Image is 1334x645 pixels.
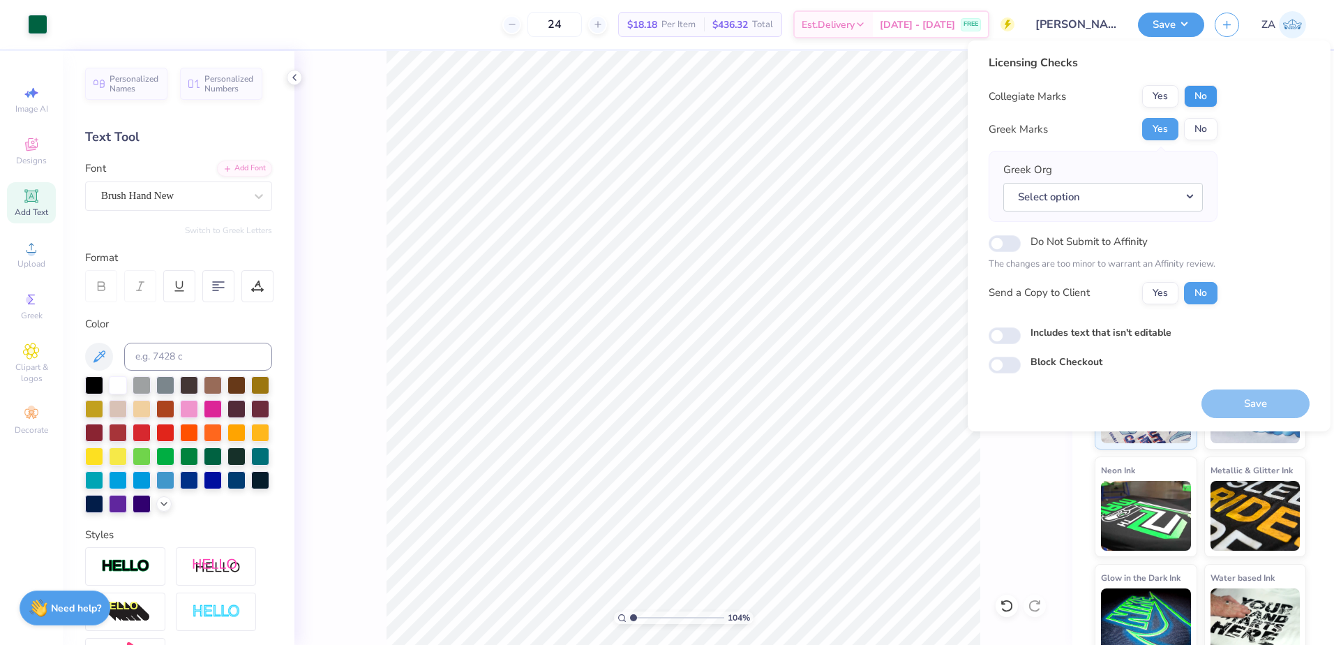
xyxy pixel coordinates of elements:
[627,17,657,32] span: $18.18
[85,128,272,147] div: Text Tool
[1138,13,1204,37] button: Save
[51,602,101,615] strong: Need help?
[527,12,582,37] input: – –
[192,558,241,575] img: Shadow
[712,17,748,32] span: $436.32
[1003,162,1052,178] label: Greek Org
[1211,463,1293,477] span: Metallic & Glitter Ink
[1101,463,1135,477] span: Neon Ink
[101,558,150,574] img: Stroke
[1101,481,1191,551] img: Neon Ink
[1184,118,1217,140] button: No
[85,161,106,177] label: Font
[964,20,978,29] span: FREE
[1261,17,1275,33] span: ZA
[880,17,955,32] span: [DATE] - [DATE]
[989,121,1048,138] div: Greek Marks
[124,343,272,371] input: e.g. 7428 c
[101,601,150,623] img: 3d Illusion
[1184,282,1217,304] button: No
[989,89,1066,105] div: Collegiate Marks
[16,155,47,166] span: Designs
[728,611,750,624] span: 104 %
[21,310,43,321] span: Greek
[110,74,159,94] span: Personalized Names
[1025,10,1127,38] input: Untitled Design
[989,54,1217,71] div: Licensing Checks
[1031,232,1148,251] label: Do Not Submit to Affinity
[15,207,48,218] span: Add Text
[185,225,272,236] button: Switch to Greek Letters
[1211,570,1275,585] span: Water based Ink
[7,362,56,384] span: Clipart & logos
[217,161,272,177] div: Add Font
[802,17,855,32] span: Est. Delivery
[1142,118,1178,140] button: Yes
[17,258,45,269] span: Upload
[1184,85,1217,107] button: No
[1142,85,1178,107] button: Yes
[85,250,273,266] div: Format
[989,258,1217,272] p: The changes are too minor to warrant an Affinity review.
[204,74,254,94] span: Personalized Numbers
[752,17,773,32] span: Total
[1279,11,1306,38] img: Zuriel Alaba
[989,285,1090,301] div: Send a Copy to Client
[1142,282,1178,304] button: Yes
[1211,481,1301,551] img: Metallic & Glitter Ink
[85,527,272,543] div: Styles
[85,316,272,332] div: Color
[15,424,48,436] span: Decorate
[15,103,48,114] span: Image AI
[1031,325,1171,340] label: Includes text that isn't editable
[1031,355,1102,369] label: Block Checkout
[1261,11,1306,38] a: ZA
[661,17,696,32] span: Per Item
[1003,183,1203,212] button: Select option
[192,604,241,620] img: Negative Space
[1101,570,1181,585] span: Glow in the Dark Ink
